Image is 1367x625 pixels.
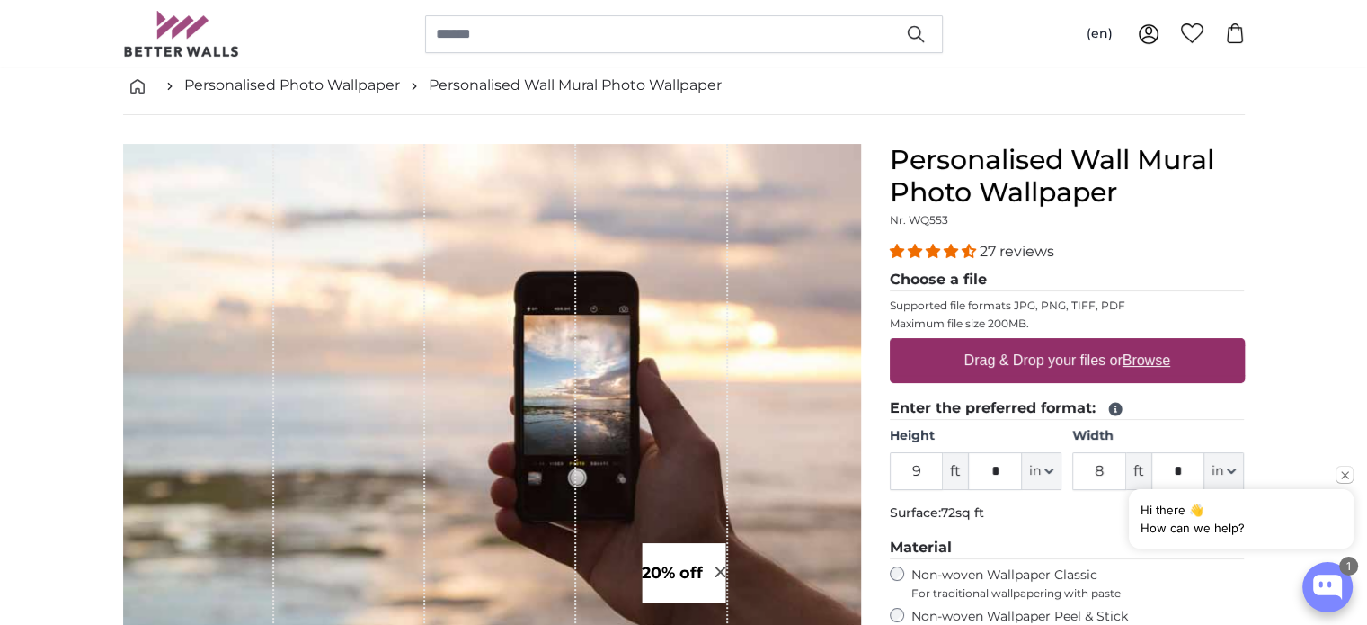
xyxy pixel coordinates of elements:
[1029,462,1041,480] span: in
[1336,466,1354,484] button: Close popup
[943,452,968,490] span: ft
[890,269,1245,291] legend: Choose a file
[123,57,1245,115] nav: breadcrumbs
[1302,562,1353,612] button: Open chatbox
[890,243,980,260] span: 4.41 stars
[911,567,1245,601] label: Non-woven Wallpaper Classic
[1022,452,1061,490] button: in
[1072,18,1127,50] button: (en)
[890,504,1245,522] p: Surface:
[123,11,240,57] img: Betterwalls
[429,75,722,96] a: Personalised Wall Mural Photo Wallpaper
[1141,501,1342,537] div: Hi there 👋 How can we help?
[956,343,1176,379] label: Drag & Drop your files or
[890,397,1245,420] legend: Enter the preferred format:
[1123,353,1170,368] u: Browse
[890,144,1245,209] h1: Personalised Wall Mural Photo Wallpaper
[911,586,1245,601] span: For traditional wallpapering with paste
[890,317,1245,331] p: Maximum file size 200MB.
[1339,557,1358,576] div: 1
[1212,462,1223,480] span: in
[890,213,948,227] span: Nr. WQ553
[184,75,400,96] a: Personalised Photo Wallpaper
[1126,452,1151,490] span: ft
[1072,427,1244,445] label: Width
[890,299,1245,313] p: Supported file formats JPG, PNG, TIFF, PDF
[890,427,1061,445] label: Height
[890,537,1245,559] legend: Material
[980,243,1054,260] span: 27 reviews
[941,504,984,521] span: 72sq ft
[1204,452,1244,490] button: in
